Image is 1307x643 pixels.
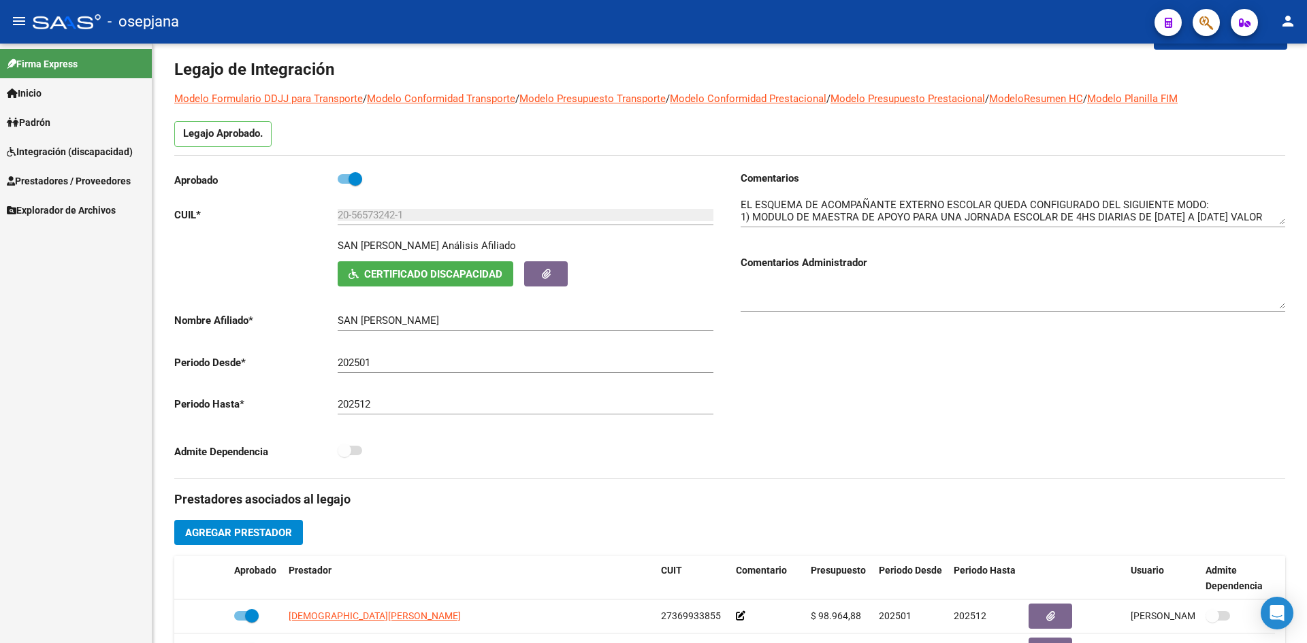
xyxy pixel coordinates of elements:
[174,59,1285,80] h1: Legajo de Integración
[338,261,513,286] button: Certificado Discapacidad
[174,208,338,222] p: CUIL
[367,93,515,105] a: Modelo Conformidad Transporte
[661,610,721,621] span: 27369933855
[185,527,292,539] span: Agregar Prestador
[879,565,942,576] span: Periodo Desde
[174,121,272,147] p: Legajo Aprobado.
[1200,556,1275,601] datatable-header-cell: Admite Dependencia
[879,610,911,621] span: 202501
[7,115,50,130] span: Padrón
[283,556,656,601] datatable-header-cell: Prestador
[954,610,986,621] span: 202512
[741,255,1285,270] h3: Comentarios Administrador
[338,238,439,253] p: SAN [PERSON_NAME]
[174,355,338,370] p: Periodo Desde
[234,565,276,576] span: Aprobado
[11,13,27,29] mat-icon: menu
[1131,565,1164,576] span: Usuario
[289,565,332,576] span: Prestador
[736,565,787,576] span: Comentario
[7,56,78,71] span: Firma Express
[174,313,338,328] p: Nombre Afiliado
[7,174,131,188] span: Prestadores / Proveedores
[741,171,1285,186] h3: Comentarios
[805,556,873,601] datatable-header-cell: Presupuesto
[989,93,1083,105] a: ModeloResumen HC
[364,268,502,280] span: Certificado Discapacidad
[954,565,1016,576] span: Periodo Hasta
[7,203,116,218] span: Explorador de Archivos
[174,173,338,188] p: Aprobado
[174,444,338,459] p: Admite Dependencia
[661,565,682,576] span: CUIT
[656,556,730,601] datatable-header-cell: CUIT
[442,238,516,253] div: Análisis Afiliado
[1206,565,1263,591] span: Admite Dependencia
[811,610,861,621] span: $ 98.964,88
[174,520,303,545] button: Agregar Prestador
[174,397,338,412] p: Periodo Hasta
[174,93,363,105] a: Modelo Formulario DDJJ para Transporte
[1131,610,1238,621] span: [PERSON_NAME] [DATE]
[948,556,1023,601] datatable-header-cell: Periodo Hasta
[811,565,866,576] span: Presupuesto
[1280,13,1296,29] mat-icon: person
[873,556,948,601] datatable-header-cell: Periodo Desde
[289,610,461,621] span: [DEMOGRAPHIC_DATA][PERSON_NAME]
[670,93,826,105] a: Modelo Conformidad Prestacional
[830,93,985,105] a: Modelo Presupuesto Prestacional
[7,144,133,159] span: Integración (discapacidad)
[1125,556,1200,601] datatable-header-cell: Usuario
[174,490,1285,509] h3: Prestadores asociados al legajo
[229,556,283,601] datatable-header-cell: Aprobado
[108,7,179,37] span: - osepjana
[519,93,666,105] a: Modelo Presupuesto Transporte
[730,556,805,601] datatable-header-cell: Comentario
[7,86,42,101] span: Inicio
[1261,597,1293,629] div: Open Intercom Messenger
[1087,93,1178,105] a: Modelo Planilla FIM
